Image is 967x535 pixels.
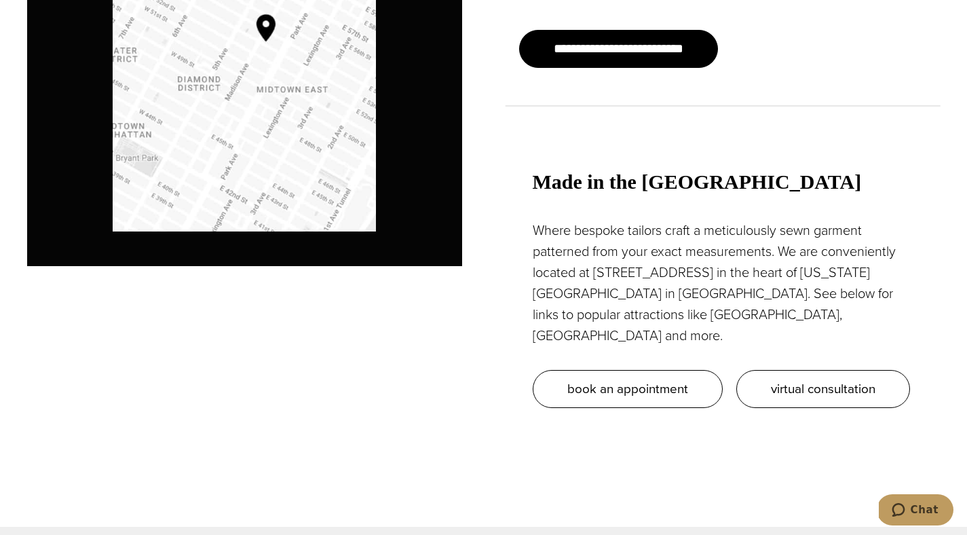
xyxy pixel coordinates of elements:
[879,494,953,528] iframe: Opens a widget where you can chat to one of our agents
[533,170,862,193] strong: Made in the [GEOGRAPHIC_DATA]
[771,379,875,399] span: virtual consultation
[533,370,723,408] a: book an appointment
[736,370,910,408] a: virtual consultation
[533,220,913,346] p: Where bespoke tailors craft a meticulously sewn garment patterned from your exact measurements. W...
[567,379,688,399] span: book an appointment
